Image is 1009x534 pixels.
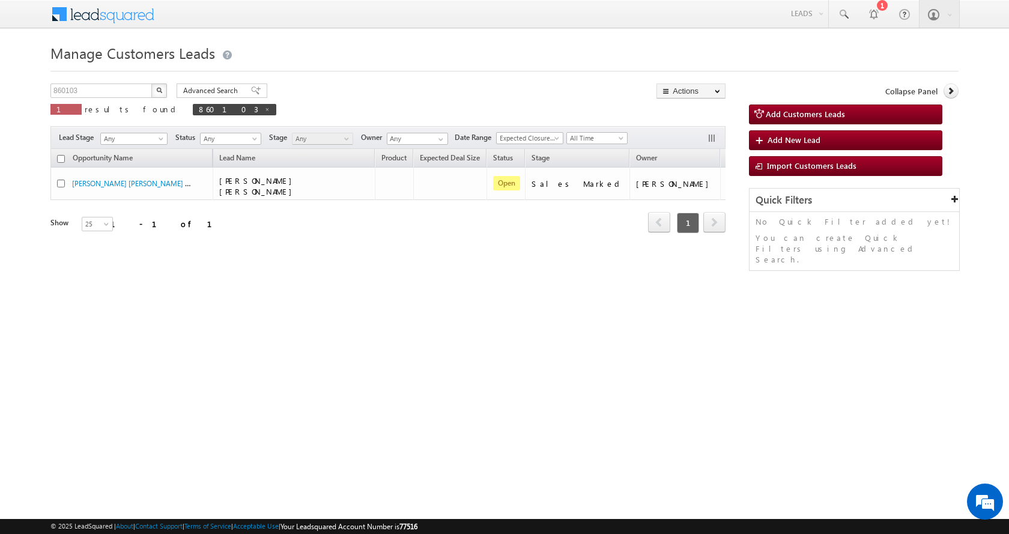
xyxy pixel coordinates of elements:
span: Any [292,133,350,144]
a: Expected Deal Size [414,151,486,167]
div: Quick Filters [750,189,959,212]
span: Collapse Panel [885,86,938,97]
span: Owner [636,153,657,162]
span: [PERSON_NAME] [PERSON_NAME] [219,175,298,196]
span: 25 [82,219,114,229]
span: Actions [721,151,757,166]
a: Contact Support [135,522,183,530]
a: 25 [82,217,113,231]
a: prev [648,213,670,232]
span: prev [648,212,670,232]
span: Add New Lead [768,135,820,145]
a: Show All Items [432,133,447,145]
span: Lead Stage [59,132,98,143]
div: Sales Marked [532,178,624,189]
span: results found [85,104,180,114]
a: [PERSON_NAME] [PERSON_NAME] - Customers Leads [72,178,243,188]
a: Terms of Service [184,522,231,530]
span: Lead Name [213,151,261,167]
div: [PERSON_NAME] [636,178,715,189]
span: Owner [361,132,387,143]
span: Product [381,153,407,162]
span: Advanced Search [183,85,241,96]
div: 1 - 1 of 1 [111,217,226,231]
img: Search [156,87,162,93]
span: 1 [56,104,76,114]
span: Manage Customers Leads [50,43,215,62]
span: Stage [532,153,550,162]
span: 1 [677,213,699,233]
div: Show [50,217,72,228]
a: Acceptable Use [233,522,279,530]
p: No Quick Filter added yet! [756,216,953,227]
span: next [703,212,726,232]
a: Status [487,151,519,167]
span: 77516 [399,522,417,531]
a: Any [100,133,168,145]
span: 860103 [199,104,258,114]
a: Opportunity Name [67,151,139,167]
span: Status [175,132,200,143]
span: Date Range [455,132,496,143]
a: Expected Closure Date [496,132,563,144]
span: Add Customers Leads [766,109,845,119]
input: Type to Search [387,133,448,145]
a: About [116,522,133,530]
span: Import Customers Leads [767,160,856,171]
a: All Time [566,132,628,144]
a: Any [200,133,261,145]
p: You can create Quick Filters using Advanced Search. [756,232,953,265]
a: Any [292,133,353,145]
span: Open [493,176,520,190]
button: Actions [656,83,726,99]
span: Opportunity Name [73,153,133,162]
span: All Time [567,133,624,144]
span: Any [201,133,258,144]
span: Your Leadsquared Account Number is [280,522,417,531]
span: © 2025 LeadSquared | | | | | [50,521,417,532]
input: Check all records [57,155,65,163]
span: Expected Closure Date [497,133,559,144]
a: Stage [526,151,556,167]
span: Any [101,133,163,144]
a: next [703,213,726,232]
span: Expected Deal Size [420,153,480,162]
span: Stage [269,132,292,143]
